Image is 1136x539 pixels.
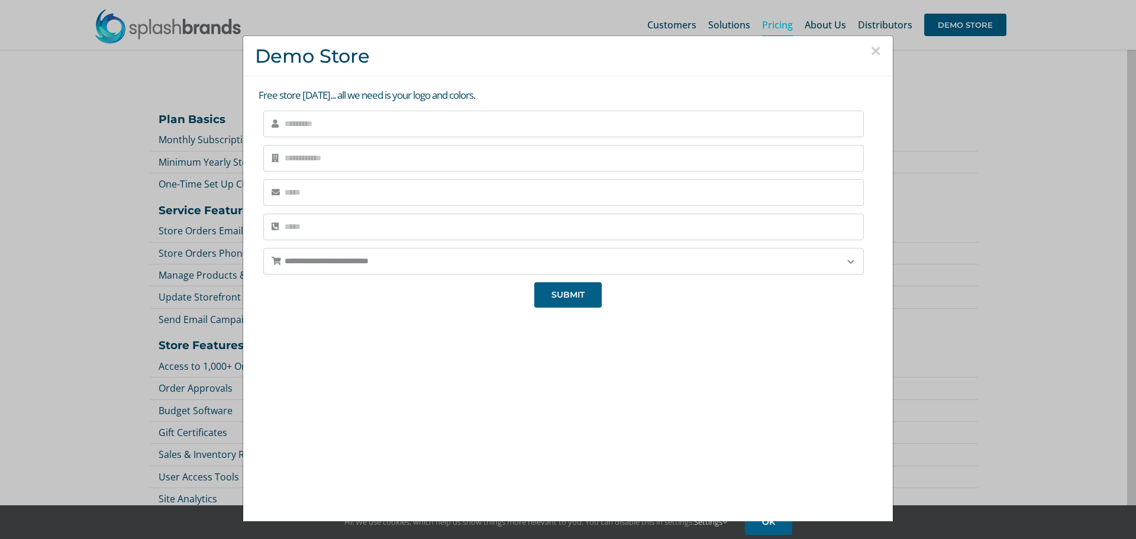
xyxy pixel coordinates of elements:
[534,282,602,308] button: SUBMIT
[373,317,763,535] iframe: SplashBrands Demo Store Overview
[870,42,881,60] button: Close
[551,290,585,300] span: SUBMIT
[255,45,881,67] h3: Demo Store
[259,88,881,103] p: Free store [DATE]... all we need is your logo and colors.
